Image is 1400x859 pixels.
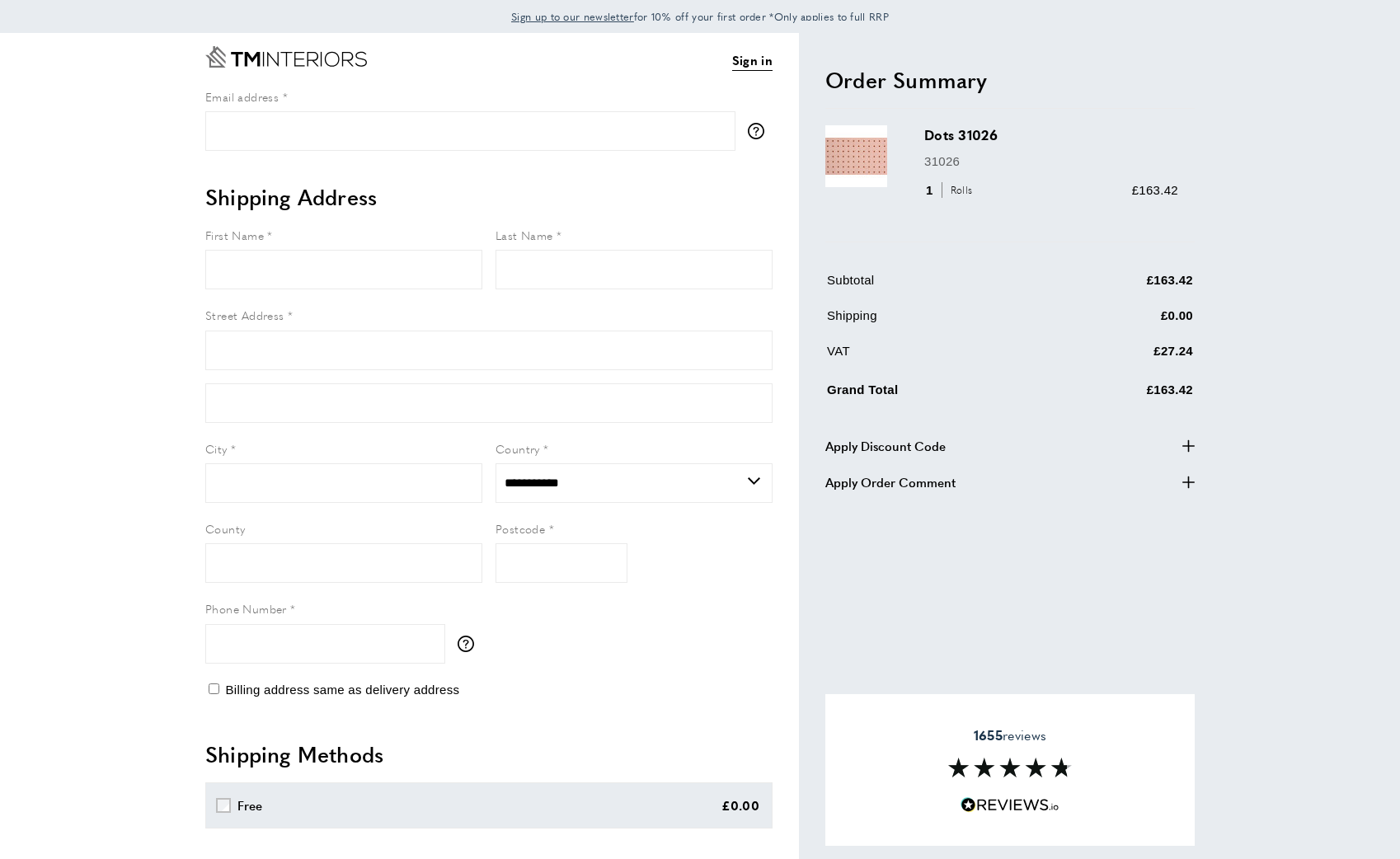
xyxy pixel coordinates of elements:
td: £163.42 [1050,377,1194,412]
h2: Order Summary [825,65,1195,95]
img: Reviews.io 5 stars [961,797,1059,813]
span: Sign up to our newsletter [511,9,634,24]
span: Last Name [496,227,553,243]
input: Billing address same as delivery address [209,683,219,694]
td: Grand Total [827,377,1048,412]
span: £163.42 [1132,183,1178,197]
span: Country [496,440,540,457]
td: Subtotal [827,270,1048,303]
span: Apply Order Comment [825,472,956,492]
div: Free [237,796,263,815]
span: Apply Discount Code [825,436,946,456]
td: £163.42 [1050,270,1194,303]
h2: Shipping Methods [205,739,773,769]
span: City [205,440,228,457]
span: Phone Number [205,600,287,617]
span: Postcode [496,520,545,537]
span: Street Address [205,307,284,323]
a: Sign up to our newsletter [511,8,634,25]
span: Email address [205,88,279,105]
div: 1 [924,181,978,200]
td: £27.24 [1050,341,1194,373]
td: Shipping [827,306,1048,338]
img: Reviews section [948,758,1072,777]
td: £0.00 [1050,306,1194,338]
a: Sign in [732,50,773,71]
a: Go to Home page [205,46,367,68]
span: Billing address same as delivery address [225,683,459,697]
h2: Shipping Address [205,182,773,212]
td: VAT [827,341,1048,373]
span: reviews [974,727,1046,744]
span: Rolls [942,182,977,198]
strong: 1655 [974,725,1003,744]
div: £0.00 [721,796,760,815]
h3: Dots 31026 [924,125,1178,144]
img: Dots 31026 [825,125,887,187]
button: More information [748,123,773,139]
p: 31026 [924,152,1178,171]
span: for 10% off your first order *Only applies to full RRP [511,9,889,24]
button: More information [458,636,482,652]
span: First Name [205,227,264,243]
span: County [205,520,245,537]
